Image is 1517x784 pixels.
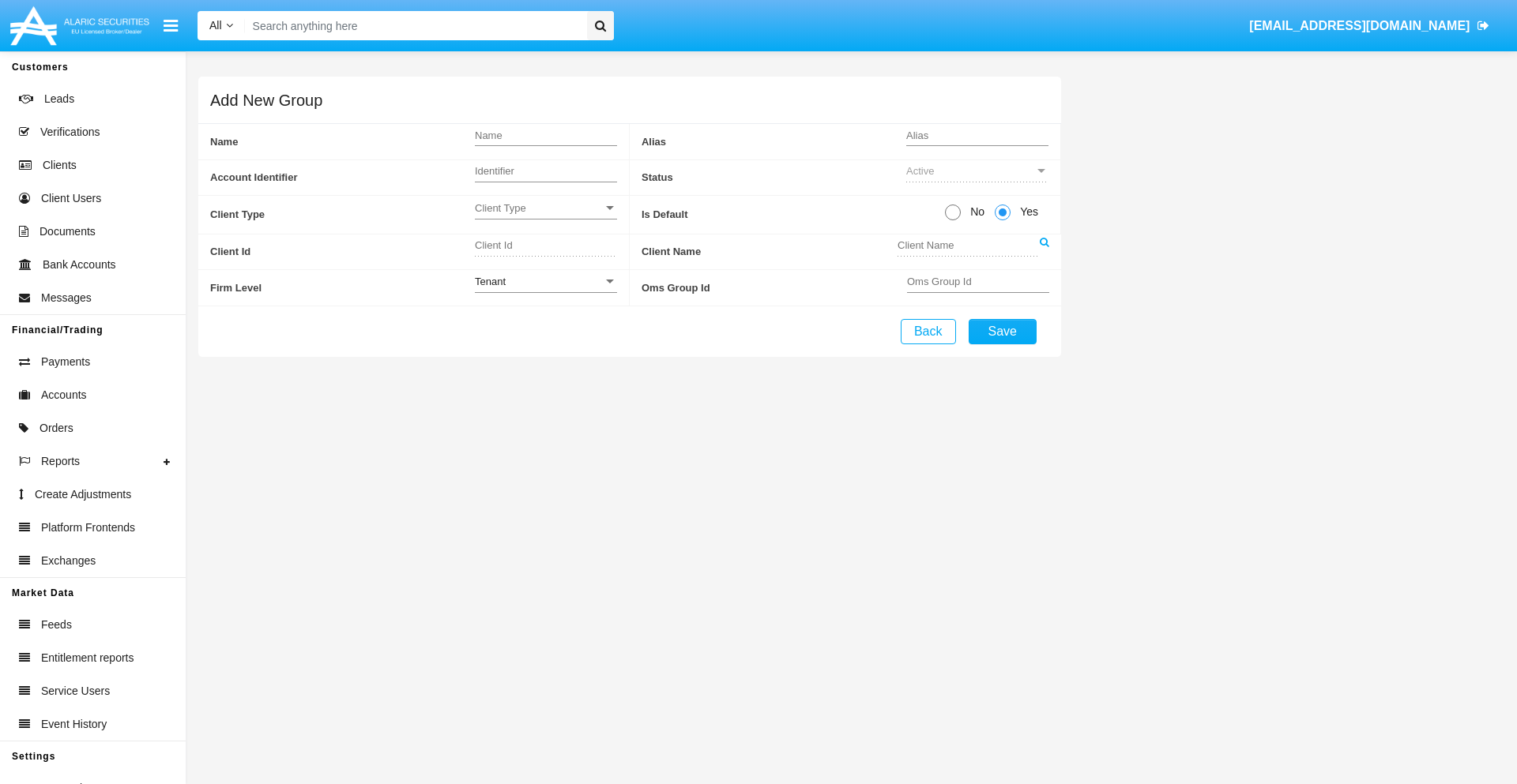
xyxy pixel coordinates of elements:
img: Logo image [8,2,152,49]
span: [EMAIL_ADDRESS][DOMAIN_NAME] [1249,19,1470,32]
span: Clients [43,157,77,174]
span: Name [210,124,475,159]
span: Alias [642,124,906,159]
span: Bank Accounts [43,257,116,273]
span: Client Name [642,234,898,270]
button: Save [969,319,1037,344]
span: Active [906,165,934,177]
span: Platform Frontends [41,520,135,536]
span: Client Type [475,201,603,215]
span: Oms Group Id [642,270,907,306]
span: Yes [1011,204,1042,220]
a: [EMAIL_ADDRESS][DOMAIN_NAME] [1242,4,1497,48]
span: Leads [44,91,74,107]
a: All [198,17,245,34]
span: Reports [41,453,80,470]
span: All [209,19,222,32]
button: Back [901,319,956,344]
span: Accounts [41,387,87,403]
span: Messages [41,290,92,306]
span: Exchanges [41,553,96,569]
h5: Add New Group [210,94,322,107]
span: Status [642,160,906,196]
span: Firm Level [210,270,475,306]
input: Search [245,11,582,40]
span: Is Default [642,196,945,233]
span: Client Id [210,234,475,270]
span: Account Identifier [210,160,475,196]
span: Service Users [41,683,110,700]
span: Create Adjustments [35,486,131,503]
span: Tenant [475,276,506,287]
span: Verifications [40,124,100,141]
span: Documents [40,223,96,240]
span: Payments [41,354,90,370]
span: Client Type [210,196,475,233]
span: Event History [41,716,107,733]
span: Feeds [41,617,72,633]
span: Orders [40,420,73,437]
span: Entitlement reports [41,650,134,666]
span: No [961,204,988,220]
span: Client Users [41,190,101,207]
